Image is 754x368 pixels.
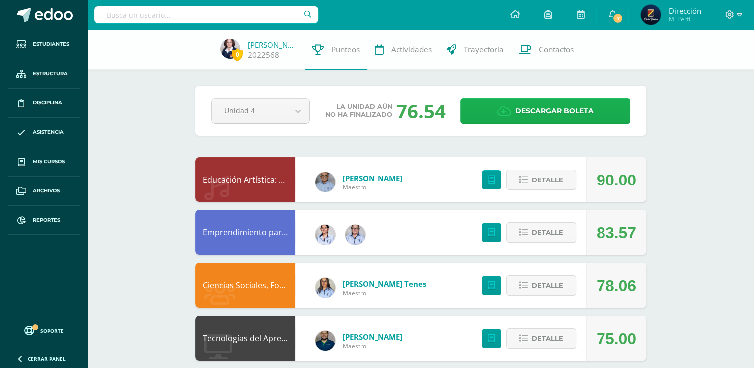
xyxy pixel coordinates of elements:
[33,216,60,224] span: Reportes
[220,39,240,59] img: e6cf5b90d654effd434c7d219b723691.png
[343,332,402,342] a: [PERSON_NAME]
[668,15,701,23] span: Mi Perfil
[232,48,243,61] span: 0
[224,99,273,122] span: Unidad 4
[248,50,279,60] a: 2022568
[506,275,576,296] button: Detalle
[532,223,563,242] span: Detalle
[8,89,80,118] a: Disciplina
[33,187,60,195] span: Archivos
[439,30,511,70] a: Trayectoria
[8,59,80,89] a: Estructura
[8,118,80,147] a: Asistencia
[331,44,360,55] span: Punteos
[212,99,309,123] a: Unidad 4
[597,210,636,255] div: 83.57
[203,227,349,238] a: Emprendimiento para la Productividad
[515,99,594,123] span: Descargar boleta
[532,329,563,348] span: Detalle
[315,172,335,192] img: c0a26e2fe6bfcdf9029544cd5cc8fd3b.png
[612,13,623,24] span: 7
[203,333,378,344] a: Tecnologías del Aprendizaje y la Comunicación
[8,30,80,59] a: Estudiantes
[597,158,636,202] div: 90.00
[33,70,68,78] span: Estructura
[641,5,661,25] img: 0fb4cf2d5a8caa7c209baa70152fd11e.png
[597,316,636,361] div: 75.00
[33,158,65,166] span: Mis cursos
[305,30,367,70] a: Punteos
[8,206,80,235] a: Reportes
[33,99,62,107] span: Disciplina
[539,44,574,55] span: Contactos
[195,316,295,361] div: Tecnologías del Aprendizaje y la Comunicación
[343,289,426,297] span: Maestro
[668,6,701,16] span: Dirección
[40,327,64,334] span: Soporte
[195,157,295,202] div: Educación Artística: Educación Musical
[94,6,318,23] input: Busca un usuario...
[203,174,348,185] a: Educación Artística: Educación Musical
[396,98,446,124] div: 76.54
[12,323,76,337] a: Soporte
[195,263,295,308] div: Ciencias Sociales, Formación Ciudadana e Interculturalidad
[506,170,576,190] button: Detalle
[532,171,563,189] span: Detalle
[597,263,636,308] div: 78.06
[343,279,426,289] a: [PERSON_NAME] Tenes
[33,40,69,48] span: Estudiantes
[203,280,425,291] a: Ciencias Sociales, Formación Ciudadana e Interculturalidad
[343,342,402,350] span: Maestro
[343,173,402,183] a: [PERSON_NAME]
[345,225,365,245] img: a19da184a6dd3418ee17da1f5f2698ae.png
[8,147,80,177] a: Mis cursos
[325,103,392,119] span: La unidad aún no ha finalizado
[460,98,630,124] a: Descargar boleta
[315,331,335,351] img: d75c63bec02e1283ee24e764633d115c.png
[532,276,563,295] span: Detalle
[248,40,298,50] a: [PERSON_NAME]
[506,222,576,243] button: Detalle
[33,128,64,136] span: Asistencia
[391,44,432,55] span: Actividades
[464,44,504,55] span: Trayectoria
[511,30,581,70] a: Contactos
[8,177,80,206] a: Archivos
[195,210,295,255] div: Emprendimiento para la Productividad
[28,355,66,362] span: Cerrar panel
[506,328,576,349] button: Detalle
[315,278,335,298] img: 8fef9c4feaae74bba3b915c4762f4777.png
[315,225,335,245] img: 02e3e31c73f569ab554490242ab9245f.png
[367,30,439,70] a: Actividades
[343,183,402,191] span: Maestro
